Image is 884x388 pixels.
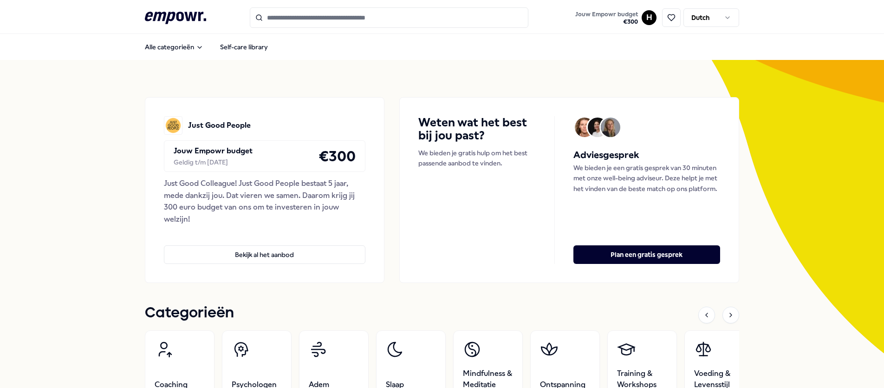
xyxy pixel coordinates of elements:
img: Avatar [601,118,620,137]
div: Geldig t/m [DATE] [174,157,253,167]
p: Just Good People [188,119,251,132]
a: Self-care library [213,38,275,56]
img: Avatar [588,118,607,137]
button: Alle categorieën [137,38,211,56]
p: Jouw Empowr budget [174,145,253,157]
div: Just Good Colleague! Just Good People bestaat 5 jaar, mede dankzij jou. Dat vieren we samen. Daar... [164,178,365,225]
img: Just Good People [164,116,182,135]
h1: Categorieën [145,302,234,325]
a: Bekijk al het aanbod [164,230,365,264]
h4: € 300 [318,145,356,168]
button: Bekijk al het aanbod [164,245,365,264]
h4: Weten wat het best bij jou past? [418,116,536,142]
span: € 300 [575,18,638,26]
button: H [642,10,656,25]
span: Jouw Empowr budget [575,11,638,18]
button: Plan een gratis gesprek [573,245,720,264]
button: Jouw Empowr budget€300 [573,9,640,27]
nav: Main [137,38,275,56]
a: Jouw Empowr budget€300 [572,8,642,27]
p: We bieden je een gratis gesprek van 30 minuten met onze well-being adviseur. Deze helpt je met he... [573,163,720,194]
p: We bieden je gratis hulp om het best passende aanbod te vinden. [418,148,536,169]
img: Avatar [575,118,594,137]
h5: Adviesgesprek [573,148,720,163]
input: Search for products, categories or subcategories [250,7,528,28]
